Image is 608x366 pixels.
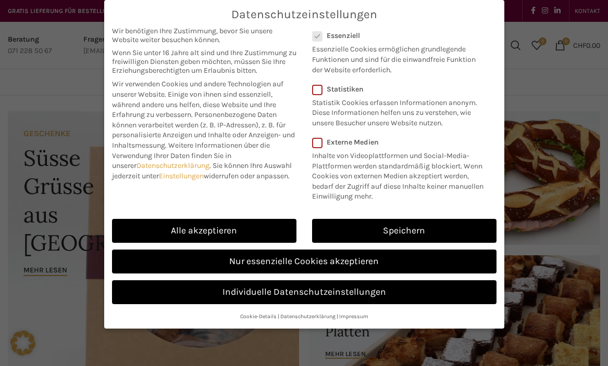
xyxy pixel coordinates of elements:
[112,110,295,150] span: Personenbezogene Daten können verarbeitet werden (z. B. IP-Adressen), z. B. für personalisierte A...
[112,219,296,243] a: Alle akzeptieren
[112,250,497,273] a: Nur essenzielle Cookies akzeptieren
[312,85,483,94] label: Statistiken
[137,161,209,170] a: Datenschutzerklärung
[240,313,277,320] a: Cookie-Details
[280,313,336,320] a: Datenschutzerklärung
[231,8,377,21] span: Datenschutzeinstellungen
[312,219,497,243] a: Speichern
[112,48,296,75] span: Wenn Sie unter 16 Jahre alt sind und Ihre Zustimmung zu freiwilligen Diensten geben möchten, müss...
[312,138,490,147] label: Externe Medien
[312,40,483,75] p: Essenzielle Cookies ermöglichen grundlegende Funktionen und sind für die einwandfreie Funktion de...
[339,313,368,320] a: Impressum
[112,141,270,170] span: Weitere Informationen über die Verwendung Ihrer Daten finden Sie in unserer .
[312,94,483,128] p: Statistik Cookies erfassen Informationen anonym. Diese Informationen helfen uns zu verstehen, wie...
[112,161,292,180] span: Sie können Ihre Auswahl jederzeit unter widerrufen oder anpassen.
[112,280,497,304] a: Individuelle Datenschutzeinstellungen
[312,147,490,202] p: Inhalte von Videoplattformen und Social-Media-Plattformen werden standardmäßig blockiert. Wenn Co...
[112,27,296,44] span: Wir benötigen Ihre Zustimmung, bevor Sie unsere Website weiter besuchen können.
[159,172,204,180] a: Einstellungen
[312,31,483,40] label: Essenziell
[112,80,283,119] span: Wir verwenden Cookies und andere Technologien auf unserer Website. Einige von ihnen sind essenzie...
